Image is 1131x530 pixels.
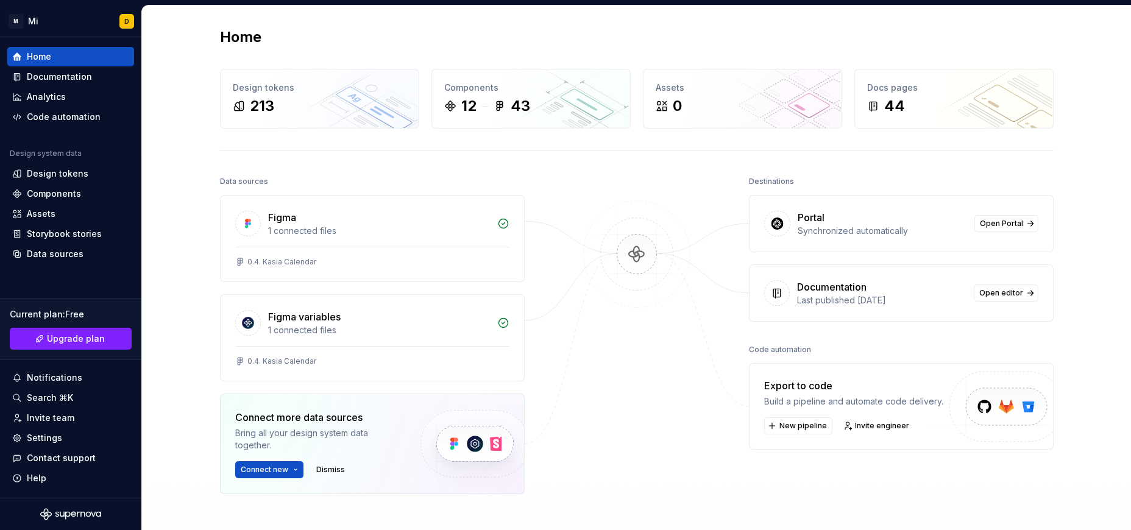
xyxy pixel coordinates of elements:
[974,215,1038,232] a: Open Portal
[220,69,419,129] a: Design tokens213
[241,465,288,475] span: Connect new
[247,257,316,267] div: 0.4. Kasia Calendar
[7,184,134,203] a: Components
[2,8,139,34] button: MMiD
[220,173,268,190] div: Data sources
[779,421,827,431] span: New pipeline
[673,96,682,116] div: 0
[27,452,96,464] div: Contact support
[7,408,134,428] a: Invite team
[461,96,477,116] div: 12
[268,324,490,336] div: 1 connected files
[749,341,811,358] div: Code automation
[220,27,261,47] h2: Home
[10,149,82,158] div: Design system data
[798,225,967,237] div: Synchronized automatically
[7,468,134,488] button: Help
[247,356,316,366] div: 0.4. Kasia Calendar
[124,16,129,26] div: D
[974,284,1038,302] a: Open editor
[311,461,350,478] button: Dismiss
[47,333,105,345] span: Upgrade plan
[979,288,1023,298] span: Open editor
[235,461,303,478] button: Connect new
[764,417,832,434] button: New pipeline
[7,368,134,387] button: Notifications
[7,224,134,244] a: Storybook stories
[235,410,400,425] div: Connect more data sources
[268,225,490,237] div: 1 connected files
[10,328,132,350] a: Upgrade plan
[7,87,134,107] a: Analytics
[27,168,88,180] div: Design tokens
[233,82,406,94] div: Design tokens
[7,428,134,448] a: Settings
[27,71,92,83] div: Documentation
[840,417,915,434] a: Invite engineer
[444,82,618,94] div: Components
[643,69,842,129] a: Assets0
[431,69,631,129] a: Components1243
[235,427,400,451] div: Bring all your design system data together.
[764,378,943,393] div: Export to code
[250,96,274,116] div: 213
[7,47,134,66] a: Home
[7,107,134,127] a: Code automation
[884,96,905,116] div: 44
[980,219,1023,228] span: Open Portal
[27,111,101,123] div: Code automation
[9,14,23,29] div: M
[656,82,829,94] div: Assets
[867,82,1041,94] div: Docs pages
[27,188,81,200] div: Components
[7,448,134,468] button: Contact support
[854,69,1054,129] a: Docs pages44
[798,210,824,225] div: Portal
[28,15,38,27] div: Mi
[27,372,82,384] div: Notifications
[7,244,134,264] a: Data sources
[220,294,525,381] a: Figma variables1 connected files0.4. Kasia Calendar
[7,67,134,87] a: Documentation
[27,392,73,404] div: Search ⌘K
[40,508,101,520] svg: Supernova Logo
[27,228,102,240] div: Storybook stories
[268,309,341,324] div: Figma variables
[764,395,943,408] div: Build a pipeline and automate code delivery.
[268,210,296,225] div: Figma
[27,208,55,220] div: Assets
[7,204,134,224] a: Assets
[749,173,794,190] div: Destinations
[511,96,530,116] div: 43
[27,412,74,424] div: Invite team
[797,280,867,294] div: Documentation
[10,308,132,320] div: Current plan : Free
[27,51,51,63] div: Home
[27,91,66,103] div: Analytics
[7,388,134,408] button: Search ⌘K
[7,164,134,183] a: Design tokens
[27,472,46,484] div: Help
[316,465,345,475] span: Dismiss
[220,195,525,282] a: Figma1 connected files0.4. Kasia Calendar
[27,248,83,260] div: Data sources
[27,432,62,444] div: Settings
[855,421,909,431] span: Invite engineer
[797,294,966,306] div: Last published [DATE]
